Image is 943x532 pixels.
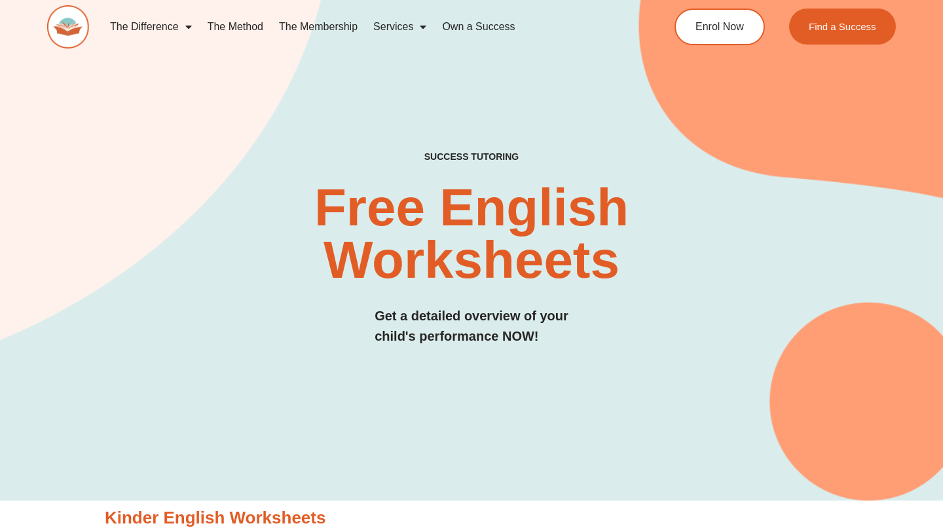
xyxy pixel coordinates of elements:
[346,151,597,162] h4: SUCCESS TUTORING​
[675,9,765,45] a: Enrol Now
[809,22,876,31] span: Find a Success
[434,12,523,42] a: Own a Success
[105,507,838,529] h3: Kinder English Worksheets
[365,12,434,42] a: Services
[200,12,271,42] a: The Method
[695,22,744,32] span: Enrol Now
[375,306,568,347] h3: Get a detailed overview of your child's performance NOW!
[789,9,896,45] a: Find a Success
[271,12,365,42] a: The Membership
[102,12,200,42] a: The Difference
[191,181,751,286] h2: Free English Worksheets​
[102,12,626,42] nav: Menu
